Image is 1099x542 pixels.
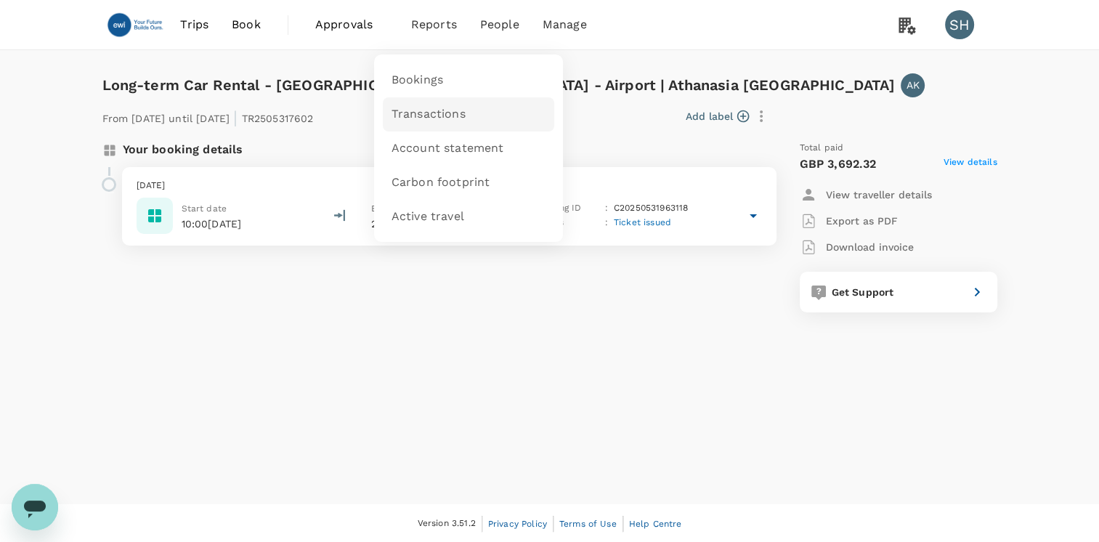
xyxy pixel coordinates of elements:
span: View details [944,155,997,173]
button: Download invoice [800,234,914,260]
span: | [233,108,238,128]
button: Add label [686,109,749,124]
a: Terms of Use [559,516,617,532]
a: Account statement [383,132,554,166]
span: End date [371,203,411,214]
p: : [605,201,608,216]
span: Manage [543,16,587,33]
span: Start date [182,203,227,214]
span: Account statement [392,140,504,157]
p: From [DATE] until [DATE] TR2505317602 [102,103,314,129]
p: View traveller details [826,187,932,202]
p: AK [907,78,920,92]
span: Carbon footprint [392,174,490,191]
span: Active travel [392,209,464,225]
span: Help Centre [629,519,682,529]
p: 20:00[DATE] [371,217,509,231]
span: People [480,16,519,33]
a: Carbon footprint [383,166,554,200]
button: Export as PDF [800,208,898,234]
p: GBP 3,692.32 [800,155,877,173]
span: Total paid [800,141,844,155]
iframe: Button to launch messaging window [12,484,58,530]
span: Bookings [392,72,443,89]
a: Active travel [383,200,554,234]
p: Download invoice [826,240,914,254]
p: 10:00[DATE] [182,217,242,231]
img: EWI Group [102,9,169,41]
span: Privacy Policy [488,519,547,529]
p: [DATE] [137,179,762,193]
p: : [605,216,608,230]
div: SH [945,10,974,39]
span: Terms of Use [559,519,617,529]
button: View traveller details [800,182,932,208]
a: Transactions [383,97,554,132]
span: Trips [180,16,208,33]
a: Help Centre [629,516,682,532]
span: Approvals [315,16,388,33]
span: Book [232,16,261,33]
span: Version 3.51.2 [418,517,476,531]
p: Booking ID [535,201,599,216]
span: Ticket issued [614,217,671,227]
p: Export as PDF [826,214,898,228]
a: Bookings [383,63,554,97]
span: Get Support [832,286,894,298]
p: C20250531963118 [614,201,688,216]
span: Transactions [392,106,466,123]
h6: Long-term Car Rental - [GEOGRAPHIC_DATA], [GEOGRAPHIC_DATA] - Airport | Athanasia [GEOGRAPHIC_DATA] [102,73,896,97]
p: Your booking details [123,141,243,158]
a: Privacy Policy [488,516,547,532]
p: Status [535,216,599,230]
span: Reports [411,16,457,33]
